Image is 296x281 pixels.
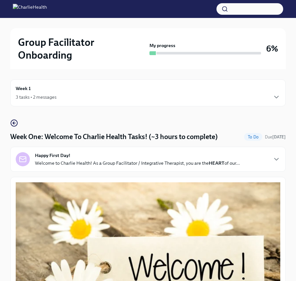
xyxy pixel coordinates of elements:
[209,160,224,166] strong: HEART
[266,43,278,54] h3: 6%
[265,135,286,139] span: Due
[10,132,218,142] h4: Week One: Welcome To Charlie Health Tasks! (~3 hours to complete)
[35,152,70,159] strong: Happy First Day!
[149,42,175,49] strong: My progress
[265,134,286,140] span: September 22nd, 2025 09:00
[244,135,262,139] span: To Do
[13,4,47,14] img: CharlieHealth
[16,94,56,100] div: 3 tasks • 2 messages
[35,160,240,166] p: Welcome to Charlie Health! As a Group Facilitator / Integrative Therapist, you are the of our...
[272,135,286,139] strong: [DATE]
[18,36,147,62] h2: Group Facilitator Onboarding
[16,85,31,92] h6: Week 1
